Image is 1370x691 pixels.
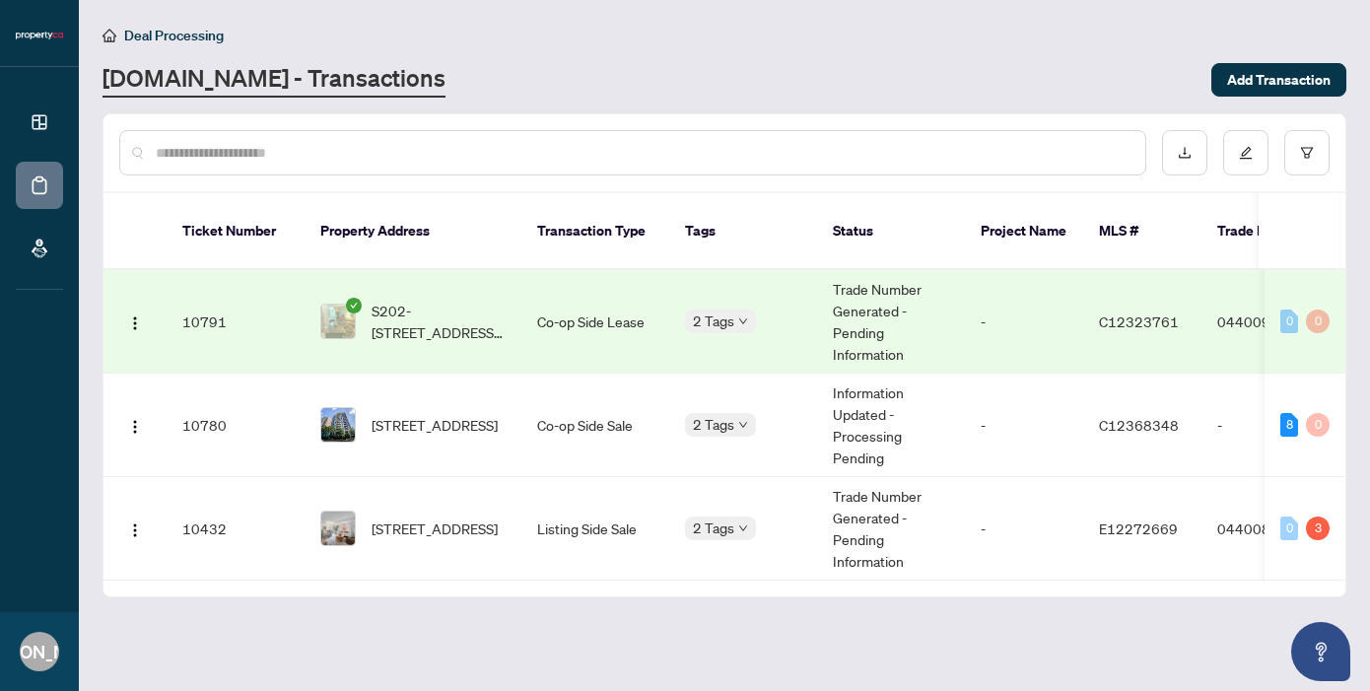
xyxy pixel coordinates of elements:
span: Deal Processing [124,27,224,44]
td: - [965,477,1083,581]
span: C12323761 [1099,312,1179,330]
th: Transaction Type [521,193,669,270]
td: Listing Side Sale [521,477,669,581]
th: Property Address [305,193,521,270]
div: 0 [1280,310,1298,333]
button: Open asap [1291,622,1350,681]
th: Ticket Number [167,193,305,270]
a: [DOMAIN_NAME] - Transactions [103,62,445,98]
span: [STREET_ADDRESS] [372,414,498,436]
img: thumbnail-img [321,408,355,442]
td: 044008 [1201,477,1339,581]
button: Logo [119,306,151,337]
button: filter [1284,130,1330,175]
td: Trade Number Generated - Pending Information [817,270,965,374]
span: S202-[STREET_ADDRESS][PERSON_NAME] [372,300,506,343]
span: 2 Tags [693,310,734,332]
td: Co-op Side Lease [521,270,669,374]
button: Add Transaction [1211,63,1346,97]
img: logo [16,30,63,41]
td: 10780 [167,374,305,477]
span: 2 Tags [693,517,734,539]
th: Project Name [965,193,1083,270]
span: Add Transaction [1227,64,1331,96]
button: download [1162,130,1207,175]
img: thumbnail-img [321,512,355,545]
img: Logo [127,522,143,538]
span: home [103,29,116,42]
span: 2 Tags [693,413,734,436]
span: [STREET_ADDRESS] [372,518,498,539]
button: edit [1223,130,1268,175]
div: 0 [1306,413,1330,437]
th: Status [817,193,965,270]
th: MLS # [1083,193,1201,270]
button: Logo [119,513,151,544]
th: Trade Number [1201,193,1339,270]
div: 0 [1280,517,1298,540]
div: 0 [1306,310,1330,333]
span: down [738,420,748,430]
span: check-circle [346,298,362,313]
td: 10432 [167,477,305,581]
img: Logo [127,419,143,435]
span: down [738,523,748,533]
span: down [738,316,748,326]
button: Logo [119,409,151,441]
td: - [965,270,1083,374]
td: 10791 [167,270,305,374]
span: C12368348 [1099,416,1179,434]
span: filter [1300,146,1314,160]
span: download [1178,146,1192,160]
img: Logo [127,315,143,331]
th: Tags [669,193,817,270]
td: Co-op Side Sale [521,374,669,477]
td: - [965,374,1083,477]
span: E12272669 [1099,519,1178,537]
span: edit [1239,146,1253,160]
td: - [1201,374,1339,477]
div: 8 [1280,413,1298,437]
div: 3 [1306,517,1330,540]
td: Information Updated - Processing Pending [817,374,965,477]
img: thumbnail-img [321,305,355,338]
td: 044009 [1201,270,1339,374]
td: Trade Number Generated - Pending Information [817,477,965,581]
